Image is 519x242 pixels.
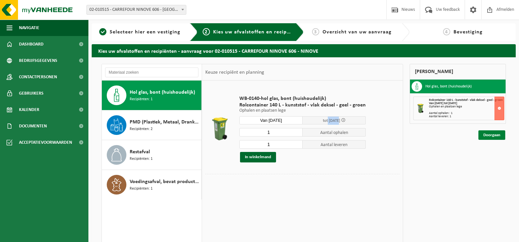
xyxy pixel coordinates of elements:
span: Aantal leveren [303,140,366,149]
span: PMD (Plastiek, Metaal, Drankkartons) (bedrijven) [130,118,200,126]
span: Hol glas, bont (huishoudelijk) [130,88,195,96]
span: 3 [312,28,319,35]
a: Doorgaan [478,130,505,140]
span: Recipiënten: 2 [130,126,153,132]
button: Hol glas, bont (huishoudelijk) Recipiënten: 1 [102,81,202,110]
div: Aantal ophalen : 1 [429,112,504,115]
span: 1 [99,28,106,35]
a: 1Selecteer hier een vestiging [95,28,185,36]
span: Kalender [19,102,39,118]
span: Restafval [130,148,150,156]
div: [PERSON_NAME] [410,64,506,80]
button: PMD (Plastiek, Metaal, Drankkartons) (bedrijven) Recipiënten: 2 [102,110,202,140]
h3: Hol glas, bont (huishoudelijk) [425,81,472,92]
span: Gebruikers [19,85,44,102]
input: Materiaal zoeken [105,67,198,77]
span: Rolcontainer 140 L - kunststof - vlak deksel - geel - groen [239,102,366,108]
span: Selecteer hier een vestiging [110,29,180,35]
span: Navigatie [19,20,39,36]
span: Bevestiging [454,29,483,35]
button: Restafval Recipiënten: 1 [102,140,202,170]
span: Overzicht van uw aanvraag [323,29,392,35]
span: Dashboard [19,36,44,52]
input: Selecteer datum [239,116,303,124]
span: Aantal ophalen [303,128,366,137]
span: tot [DATE] [323,119,340,123]
span: 2 [203,28,210,35]
div: Aantal leveren: 1 [429,115,504,118]
p: Ophalen en plaatsen lege [239,108,366,113]
span: Recipiënten: 1 [130,96,153,102]
span: Rolcontainer 140 L - kunststof - vlak deksel - geel - groen [429,98,503,102]
span: Contactpersonen [19,69,57,85]
div: Ophalen en plaatsen lege [429,105,504,108]
span: 02-010515 - CARREFOUR NINOVE 606 - NINOVE [87,5,186,14]
span: Voedingsafval, bevat producten van dierlijke oorsprong, gemengde verpakking (exclusief glas), cat... [130,178,200,186]
span: WB-0140-hol glas, bont (huishoudelijk) [239,95,366,102]
span: Bedrijfsgegevens [19,52,57,69]
span: Kies uw afvalstoffen en recipiënten [213,29,303,35]
span: Recipiënten: 1 [130,156,153,162]
h2: Kies uw afvalstoffen en recipiënten - aanvraag voor 02-010515 - CARREFOUR NINOVE 606 - NINOVE [92,44,516,57]
strong: Van [DATE] tot [DATE] [429,102,457,105]
button: In winkelmand [240,152,276,162]
span: 4 [443,28,450,35]
span: Documenten [19,118,47,134]
div: Keuze recipiënt en planning [202,64,268,81]
span: Recipiënten: 1 [130,186,153,192]
button: Voedingsafval, bevat producten van dierlijke oorsprong, gemengde verpakking (exclusief glas), cat... [102,170,202,199]
span: Acceptatievoorwaarden [19,134,72,151]
span: 02-010515 - CARREFOUR NINOVE 606 - NINOVE [86,5,186,15]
